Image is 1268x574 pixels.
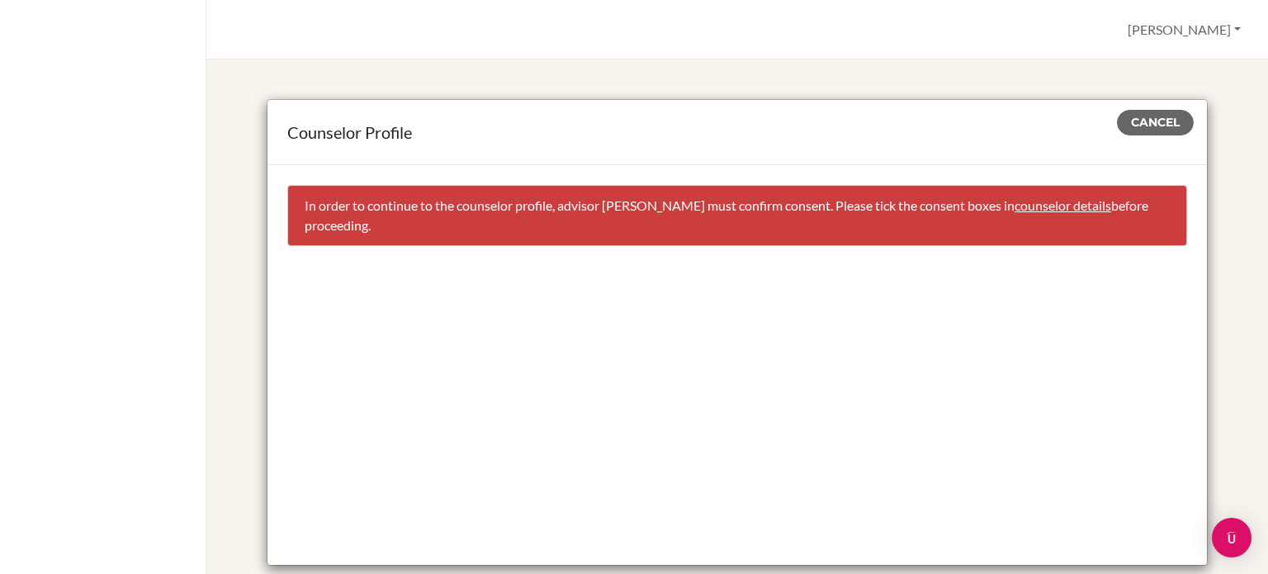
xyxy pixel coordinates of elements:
p: In order to continue to the counselor profile, advisor [PERSON_NAME] must confirm consent. Please... [305,196,1170,235]
span: Cancel [1131,115,1180,130]
button: Cancel [1117,110,1194,135]
a: counselor details [1015,197,1111,213]
div: Counselor Profile [287,120,1187,145]
div: Open Intercom Messenger [1212,518,1251,557]
button: [PERSON_NAME] [1120,14,1248,45]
